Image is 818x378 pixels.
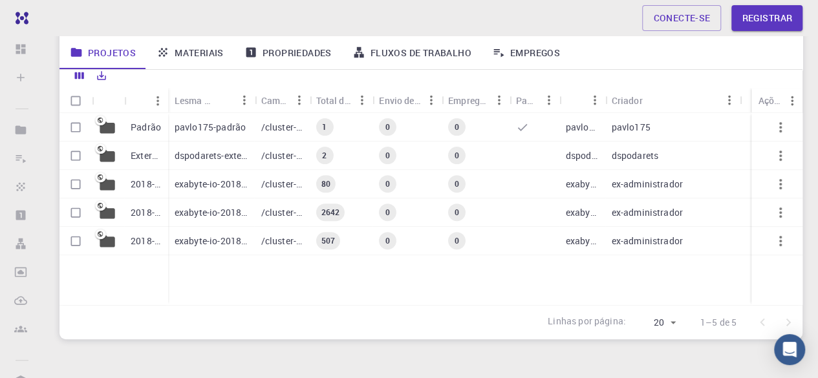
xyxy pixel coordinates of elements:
[566,235,609,247] font: exabyte-io
[611,94,642,107] font: Criador
[261,235,552,247] font: /cluster-???-share/grupos/exabyte-io/exabyte-io-2018-bg-study-fase-i
[168,88,255,113] div: Lesma contábil
[742,12,792,24] font: Registrar
[719,90,740,110] button: Menu
[548,315,626,327] font: Linhas por página:
[213,90,234,110] button: Organizar
[261,178,565,190] font: /cluster-???-share/groups/exabyte-io/exabyte-io-2018-bg-study-fase-i-ph
[371,47,471,59] font: Fluxos de trabalho
[124,88,168,113] div: Nome
[175,178,325,190] font: exabyte-io-2018-bg-estudo-fase-i-ph
[147,90,168,111] button: Menu
[175,149,255,162] font: dspodarets-externo
[91,65,113,86] button: Exportar
[263,47,332,59] font: Propriedades
[442,88,510,113] div: Empregos Ativos
[510,47,560,59] font: Empregos
[455,235,459,246] font: 0
[321,178,330,189] font: 80
[731,5,802,31] a: Registrar
[566,149,613,162] font: dspodarets
[175,94,239,107] font: Lesma contábil
[131,121,161,133] font: Padrão
[455,178,459,189] font: 0
[611,149,658,162] font: dspodarets
[653,12,710,24] font: Conecte-se
[516,94,546,107] font: Padrão
[69,65,91,86] button: Colunas
[455,150,459,160] font: 0
[782,90,802,111] button: Menu
[261,149,471,162] font: /cluster-???-home/dspodarets/dspodarets-externo
[611,206,682,218] font: ex-administrador
[175,206,317,218] font: exabyte-io-2018-bg-estudo-fase-iii
[234,90,255,110] button: Menu
[372,88,442,113] div: Envio de empregos.
[566,121,605,133] font: pavlo175
[92,88,124,113] div: Ícone
[385,178,390,189] font: 0
[321,235,334,246] font: 507
[611,121,650,133] font: pavlo175
[385,121,390,132] font: 0
[261,121,454,133] font: /cluster-???-home/pavlo175/pavlo175-padrão
[510,88,559,113] div: Padrão
[566,206,609,218] font: exabyte-io
[642,90,663,110] button: Organizar
[385,235,390,246] font: 0
[584,90,605,110] button: Menu
[255,88,310,113] div: Caminho CLI
[322,150,327,160] font: 2
[385,207,390,217] font: 0
[421,90,442,110] button: Menu
[455,207,459,217] font: 0
[448,94,518,107] font: Empregos Ativos
[131,206,227,218] font: 2018-bg-estudo-fase-III
[559,88,605,113] div: Proprietário
[539,90,559,110] button: Menu
[131,235,222,247] font: 2018-bg-estudo-fase-I
[611,178,682,190] font: ex-administrador
[385,150,390,160] font: 0
[175,121,246,133] font: pavlo175-padrão
[131,149,162,162] font: Externo
[131,90,151,111] button: Organizar
[175,47,224,59] font: Materiais
[309,88,372,113] div: Total de empregos
[321,207,339,217] font: 2642
[642,5,721,31] a: Conecte-se
[758,94,783,107] font: Ações
[751,88,802,113] div: Ações
[288,90,309,110] button: Menu
[654,316,664,328] font: 20
[566,178,609,190] font: exabyte-io
[352,90,372,110] button: Menu
[131,178,235,190] font: 2018-bg-estudo-fase-i-ph
[261,206,557,218] font: /cluster-???-share/grupos/exabyte-io/exabyte-io-2018-bg-study-fase-iii
[322,121,327,132] font: 1
[566,90,587,110] button: Organizar
[379,94,460,107] font: Envio de empregos.
[175,235,312,247] font: exabyte-io-2018-bg-estudo-fase-i
[88,47,136,59] font: Projetos
[700,316,737,328] font: 1–5 de 5
[489,90,510,110] button: Menu
[611,235,682,247] font: ex-administrador
[455,121,459,132] font: 0
[605,88,740,113] div: Criador
[774,334,805,365] div: Abra o Intercom Messenger
[10,12,28,25] img: logotipo
[261,94,315,107] font: Caminho CLI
